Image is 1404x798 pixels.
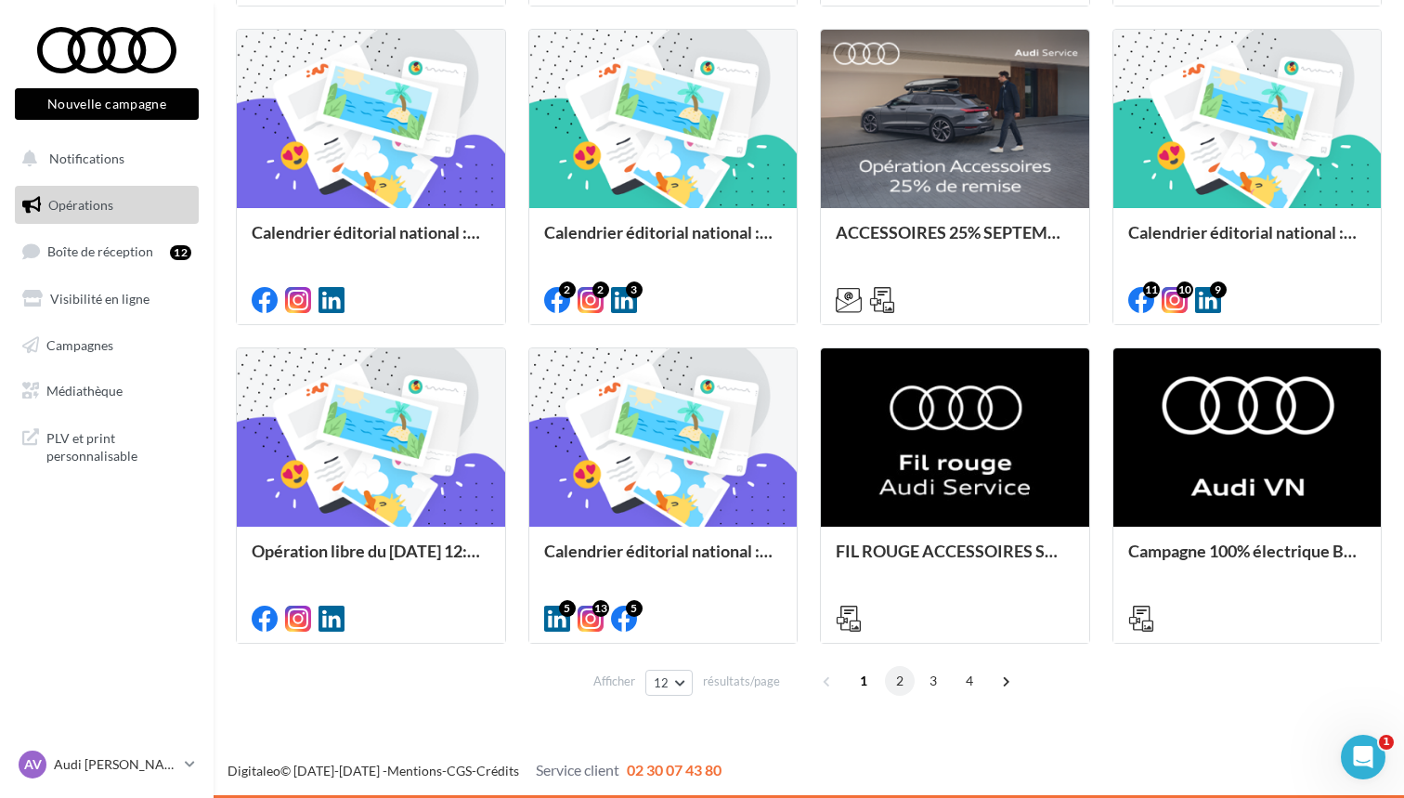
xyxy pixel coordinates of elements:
[1128,542,1367,579] div: Campagne 100% électrique BEV Septembre
[1128,223,1367,260] div: Calendrier éditorial national : du 02.09 au 09.09
[703,673,780,690] span: résultats/page
[1341,735,1385,779] iframe: Intercom live chat
[592,600,609,617] div: 13
[24,755,42,774] span: AV
[11,418,202,473] a: PLV et print personnalisable
[11,280,202,319] a: Visibilité en ligne
[627,761,721,778] span: 02 30 07 43 80
[836,542,1074,579] div: FIL ROUGE ACCESSOIRES SEPTEMBRE - AUDI SERVICE
[1379,735,1394,750] span: 1
[11,139,195,178] button: Notifications
[559,600,576,617] div: 5
[836,223,1074,260] div: ACCESSOIRES 25% SEPTEMBRE - AUDI SERVICE
[544,223,783,260] div: Calendrier éditorial national : du 02.09 au 15.09
[1210,281,1227,298] div: 9
[48,197,113,213] span: Opérations
[227,763,280,778] a: Digitaleo
[252,542,490,579] div: Opération libre du [DATE] 12:06
[11,326,202,365] a: Campagnes
[252,223,490,260] div: Calendrier éditorial national : semaine du 08.09 au 14.09
[849,666,878,696] span: 1
[1176,281,1193,298] div: 10
[47,243,153,259] span: Boîte de réception
[955,666,984,696] span: 4
[49,150,124,166] span: Notifications
[46,336,113,352] span: Campagnes
[559,281,576,298] div: 2
[11,372,202,411] a: Médiathèque
[918,666,948,696] span: 3
[626,281,643,298] div: 3
[387,763,442,778] a: Mentions
[885,666,915,696] span: 2
[654,675,669,690] span: 12
[593,673,635,690] span: Afficher
[536,761,619,778] span: Service client
[11,186,202,225] a: Opérations
[1143,281,1160,298] div: 11
[544,542,783,579] div: Calendrier éditorial national : semaine du 25.08 au 31.08
[15,88,199,120] button: Nouvelle campagne
[170,245,191,260] div: 12
[50,291,149,307] span: Visibilité en ligne
[645,670,693,696] button: 12
[592,281,609,298] div: 2
[54,755,177,774] p: Audi [PERSON_NAME]
[11,231,202,271] a: Boîte de réception12
[447,763,472,778] a: CGS
[46,383,123,399] span: Médiathèque
[46,425,191,465] span: PLV et print personnalisable
[476,763,519,778] a: Crédits
[15,747,199,782] a: AV Audi [PERSON_NAME]
[227,763,721,778] span: © [DATE]-[DATE] - - -
[626,600,643,617] div: 5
